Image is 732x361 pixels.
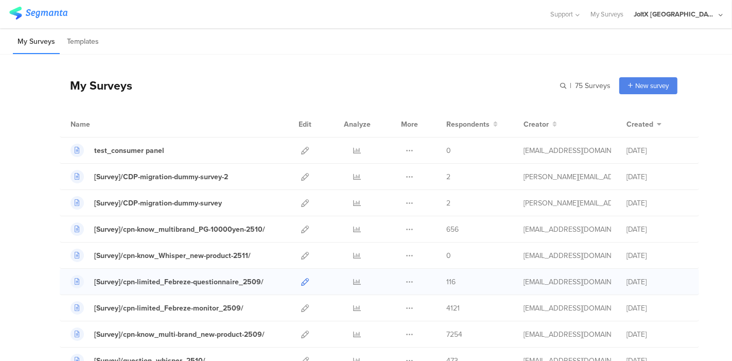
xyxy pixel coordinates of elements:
[446,198,450,209] span: 2
[446,145,451,156] span: 0
[626,119,653,130] span: Created
[71,301,243,315] a: [Survey]/cpn-limited_Febreze-monitor_2509/
[94,198,222,209] div: [Survey]/CDP-migration-dummy-survey
[9,7,67,20] img: segmanta logo
[626,329,688,340] div: [DATE]
[446,171,450,182] span: 2
[626,145,688,156] div: [DATE]
[62,30,103,54] li: Templates
[71,170,228,183] a: [Survey]/CDP-migration-dummy-survey-2
[94,250,251,261] div: [Survey]/cpn-know_Whisper_new-product-2511/
[13,30,60,54] li: My Surveys
[71,119,132,130] div: Name
[446,224,459,235] span: 656
[626,171,688,182] div: [DATE]
[524,171,611,182] div: praharaj.sp.1@pg.com
[524,145,611,156] div: kumai.ik@pg.com
[94,224,265,235] div: [Survey]/cpn-know_multibrand_PG-10000yen-2510/
[446,303,460,314] span: 4121
[551,9,573,19] span: Support
[94,145,164,156] div: test_consumer panel
[71,328,265,341] a: [Survey]/cpn-know_multi-brand_new-product-2509/
[524,329,611,340] div: kumai.ik@pg.com
[524,277,611,287] div: kumai.ik@pg.com
[71,222,265,236] a: [Survey]/cpn-know_multibrand_PG-10000yen-2510/
[71,275,264,288] a: [Survey]/cpn-limited_Febreze-questionnaire_2509/
[524,198,611,209] div: praharaj.sp.1@pg.com
[398,111,421,137] div: More
[626,224,688,235] div: [DATE]
[94,171,228,182] div: [Survey]/CDP-migration-dummy-survey-2
[60,77,132,94] div: My Surveys
[446,329,462,340] span: 7254
[524,303,611,314] div: kumai.ik@pg.com
[524,119,549,130] span: Creator
[568,80,573,91] span: |
[635,81,669,91] span: New survey
[524,119,557,130] button: Creator
[524,250,611,261] div: kumai.ik@pg.com
[294,111,316,137] div: Edit
[524,224,611,235] div: kumai.ik@pg.com
[342,111,373,137] div: Analyze
[446,277,456,287] span: 116
[94,277,264,287] div: [Survey]/cpn-limited_Febreze-questionnaire_2509/
[575,80,611,91] span: 75 Surveys
[71,196,222,210] a: [Survey]/CDP-migration-dummy-survey
[446,250,451,261] span: 0
[626,198,688,209] div: [DATE]
[634,9,716,19] div: JoltX [GEOGRAPHIC_DATA]
[446,119,498,130] button: Respondents
[626,119,661,130] button: Created
[626,250,688,261] div: [DATE]
[71,144,164,157] a: test_consumer panel
[94,303,243,314] div: [Survey]/cpn-limited_Febreze-monitor_2509/
[626,277,688,287] div: [DATE]
[446,119,490,130] span: Respondents
[626,303,688,314] div: [DATE]
[94,329,265,340] div: [Survey]/cpn-know_multi-brand_new-product-2509/
[71,249,251,262] a: [Survey]/cpn-know_Whisper_new-product-2511/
